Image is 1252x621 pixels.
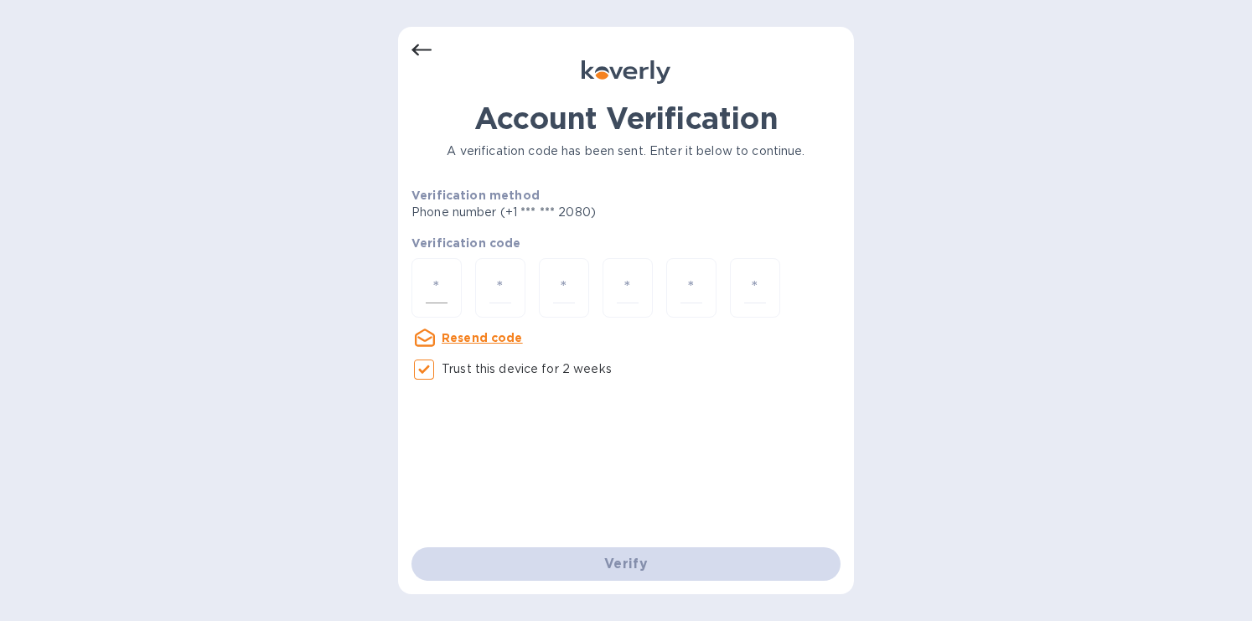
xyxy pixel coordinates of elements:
h1: Account Verification [411,101,841,136]
p: A verification code has been sent. Enter it below to continue. [411,142,841,160]
p: Phone number (+1 *** *** 2080) [411,204,724,221]
b: Verification method [411,189,540,202]
p: Verification code [411,235,841,251]
u: Resend code [442,331,523,344]
p: Trust this device for 2 weeks [442,360,612,378]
